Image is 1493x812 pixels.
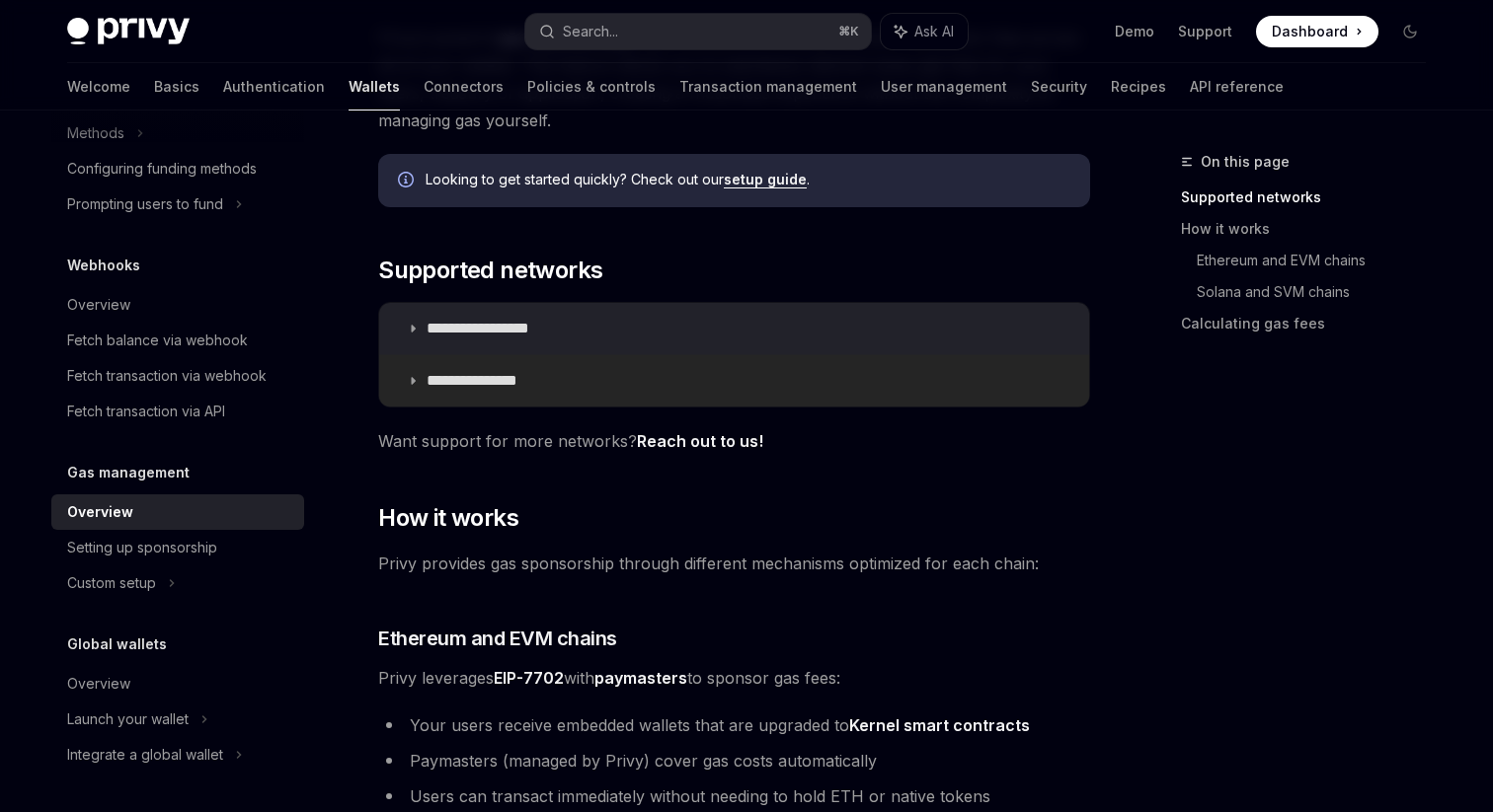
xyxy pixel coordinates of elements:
div: Overview [67,500,133,524]
a: API reference [1190,63,1284,111]
span: Supported networks [378,255,602,286]
a: User management [881,63,1007,111]
a: Configuring funding methods [51,151,304,186]
span: Dashboard [1272,22,1348,41]
svg: Info [398,172,418,191]
a: Wallets [349,63,400,111]
a: Solana and SVM chains [1197,276,1442,308]
a: Ethereum and EVM chains [1197,245,1442,276]
a: Security [1031,63,1087,111]
h5: Webhooks [67,254,140,277]
a: Transaction management [679,63,857,111]
a: Support [1178,22,1232,41]
a: Welcome [67,63,130,111]
a: Fetch balance via webhook [51,323,304,358]
div: Search... [563,20,618,43]
div: Setting up sponsorship [67,536,217,559]
li: Users can transact immediately without needing to hold ETH or native tokens [378,782,1090,810]
div: Integrate a global wallet [67,743,223,767]
a: Recipes [1111,63,1166,111]
a: Connectors [424,63,504,111]
button: Search...⌘K [525,14,871,49]
a: How it works [1181,213,1442,245]
div: Configuring funding methods [67,157,257,181]
a: EIP-7702 [494,668,564,689]
a: Policies & controls [527,63,656,111]
h5: Global wallets [67,632,167,656]
div: Overview [67,672,130,696]
div: Fetch balance via webhook [67,329,248,352]
a: Fetch transaction via API [51,394,304,429]
a: Authentication [223,63,325,111]
button: Ask AI [881,14,968,49]
a: Dashboard [1256,16,1378,47]
a: Supported networks [1181,182,1442,213]
a: Overview [51,666,304,701]
a: setup guide [724,171,807,188]
a: Basics [154,63,199,111]
span: Ask AI [914,22,954,41]
h5: Gas management [67,461,190,484]
a: Kernel smart contracts [849,715,1030,736]
button: Toggle dark mode [1394,16,1426,47]
a: Overview [51,287,304,323]
div: Fetch transaction via API [67,400,225,423]
a: Reach out to us! [637,431,763,452]
a: Overview [51,494,304,530]
a: Demo [1115,22,1154,41]
div: Prompting users to fund [67,192,223,216]
span: Privy leverages with to sponsor gas fees: [378,664,1090,692]
a: Setting up sponsorship [51,530,304,565]
strong: paymasters [594,668,687,688]
span: ⌘ K [838,24,859,39]
span: On this page [1201,150,1290,174]
span: Privy provides gas sponsorship through different mechanisms optimized for each chain: [378,550,1090,577]
li: Paymasters (managed by Privy) cover gas costs automatically [378,747,1090,775]
div: Custom setup [67,571,156,595]
div: Launch your wallet [67,707,189,731]
img: dark logo [67,18,190,45]
span: Want support for more networks? [378,427,1090,455]
div: Fetch transaction via webhook [67,364,267,388]
span: How it works [378,502,518,534]
div: Overview [67,293,130,317]
span: Ethereum and EVM chains [378,625,617,652]
a: Fetch transaction via webhook [51,358,304,394]
li: Your users receive embedded wallets that are upgraded to [378,711,1090,739]
a: Calculating gas fees [1181,308,1442,339]
span: Looking to get started quickly? Check out our . [426,170,1070,189]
